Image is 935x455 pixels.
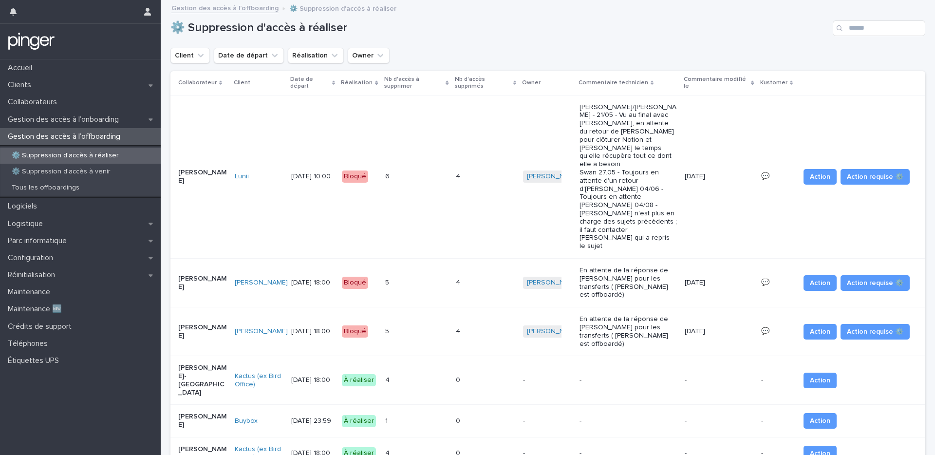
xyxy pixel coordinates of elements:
tr: [PERSON_NAME]-[GEOGRAPHIC_DATA]Kactus (ex Bird Office) [DATE] 18:00À réaliser44 00 ----- Action [170,356,925,405]
p: Nb d'accès à supprimer [384,74,444,92]
a: [PERSON_NAME] [235,327,288,336]
p: - [580,376,677,384]
p: 0 [456,415,462,425]
p: Commentaire technicien [579,77,648,88]
a: [PERSON_NAME] [527,172,580,181]
p: Gestion des accès à l’offboarding [4,132,128,141]
p: 4 [385,374,392,384]
p: ⚙️ Suppression d'accès à réaliser [4,152,127,160]
span: Action [810,416,830,426]
p: [PERSON_NAME]/[PERSON_NAME] - 21/05 - Vu au final avec [PERSON_NAME], en attente du retour de [PE... [580,103,677,250]
p: Date de départ [290,74,330,92]
p: 0 [456,374,462,384]
a: [PERSON_NAME] [235,279,288,287]
a: [PERSON_NAME] [527,279,580,287]
h1: ⚙️ Suppression d'accès à réaliser [170,21,829,35]
p: - [523,376,572,384]
p: Crédits de support [4,322,79,331]
button: Action [804,275,837,291]
p: Logiciels [4,202,45,211]
span: Action [810,278,830,288]
span: Action requise ⚙️ [847,278,903,288]
p: Réinitialisation [4,270,63,280]
img: mTgBEunGTSyRkCgitkcU [8,32,55,51]
div: Bloqué [342,171,368,183]
button: Action [804,169,837,185]
div: Bloqué [342,277,368,289]
button: Action requise ⚙️ [841,169,910,185]
p: Étiquettes UPS [4,356,67,365]
p: [DATE] 10:00 [291,172,334,181]
p: Réalisation [341,77,373,88]
div: Bloqué [342,325,368,338]
button: Owner [348,48,390,63]
button: Action [804,373,837,388]
p: Téléphones [4,339,56,348]
div: À réaliser [342,415,376,427]
tr: [PERSON_NAME][PERSON_NAME] [DATE] 18:00Bloqué55 44 [PERSON_NAME] En attente de la réponse de [PER... [170,258,925,307]
p: [DATE] [685,279,733,287]
span: Action [810,376,830,385]
p: Gestion des accès à l’onboarding [4,115,127,124]
a: [PERSON_NAME] [527,327,580,336]
p: - [523,417,572,425]
p: [PERSON_NAME] [178,323,227,340]
p: - [685,417,733,425]
span: Action [810,172,830,182]
p: 1 [385,415,390,425]
p: [PERSON_NAME]-[GEOGRAPHIC_DATA] [178,364,227,397]
button: Action requise ⚙️ [841,324,910,340]
p: [PERSON_NAME] [178,169,227,185]
p: 4 [456,171,462,181]
button: Action [804,413,837,429]
p: [DATE] 18:00 [291,327,334,336]
a: Buybox [235,417,258,425]
a: Lunii [235,172,249,181]
p: Maintenance 🆕 [4,304,70,314]
span: Action requise ⚙️ [847,327,903,337]
p: 4 [456,277,462,287]
span: Action [810,327,830,337]
tr: [PERSON_NAME][PERSON_NAME] [DATE] 18:00Bloqué55 44 [PERSON_NAME] En attente de la réponse de [PER... [170,307,925,356]
p: [PERSON_NAME] [178,275,227,291]
button: Client [170,48,210,63]
input: Search [833,20,925,36]
p: Collaborateur [178,77,217,88]
p: Client [234,77,250,88]
p: 4 [456,325,462,336]
p: [DATE] 18:00 [291,376,334,384]
p: En attente de la réponse de [PERSON_NAME] pour les transferts ( [PERSON_NAME] est offboardé) [580,315,677,348]
a: Gestion des accès à l’offboarding [171,2,279,13]
p: 5 [385,277,391,287]
span: Action requise ⚙️ [847,172,903,182]
p: ⚙️ Suppression d'accès à venir [4,168,118,176]
p: Commentaire modifié le [684,74,749,92]
button: Action requise ⚙️ [841,275,910,291]
a: 💬 [761,173,769,180]
p: [DATE] [685,327,733,336]
p: Parc informatique [4,236,75,246]
a: Kactus (ex Bird Office) [235,372,283,389]
p: ⚙️ Suppression d'accès à réaliser [289,2,396,13]
a: 💬 [761,279,769,286]
p: Tous les offboardings [4,184,87,192]
p: [DATE] 23:59 [291,417,334,425]
p: Collaborateurs [4,97,65,107]
a: 💬 [761,328,769,335]
p: [DATE] [685,172,733,181]
p: Owner [522,77,541,88]
p: Logistique [4,219,51,228]
p: [PERSON_NAME] [178,413,227,429]
tr: [PERSON_NAME]Lunii [DATE] 10:00Bloqué66 44 [PERSON_NAME] [PERSON_NAME]/[PERSON_NAME] - 21/05 - Vu... [170,95,925,258]
p: - [761,415,765,425]
p: Accueil [4,63,40,73]
p: 6 [385,171,392,181]
p: Kustomer [760,77,787,88]
div: À réaliser [342,374,376,386]
p: Configuration [4,253,61,263]
p: - [761,374,765,384]
p: 5 [385,325,391,336]
p: Clients [4,80,39,90]
p: - [685,376,733,384]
